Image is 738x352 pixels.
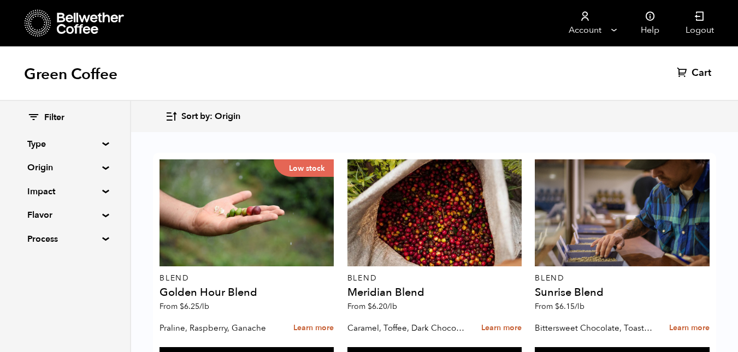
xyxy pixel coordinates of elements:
[347,275,522,282] p: Blend
[347,301,397,312] span: From
[555,301,585,312] bdi: 6.15
[692,67,711,80] span: Cart
[274,159,334,177] p: Low stock
[387,301,397,312] span: /lb
[160,159,334,266] a: Low stock
[160,275,334,282] p: Blend
[27,161,103,174] summary: Origin
[165,104,240,129] button: Sort by: Origin
[347,287,522,298] h4: Meridian Blend
[535,320,653,336] p: Bittersweet Chocolate, Toasted Marshmallow, Candied Orange, Praline
[535,287,709,298] h4: Sunrise Blend
[181,111,240,123] span: Sort by: Origin
[481,317,522,340] a: Learn more
[180,301,184,312] span: $
[368,301,397,312] bdi: 6.20
[555,301,559,312] span: $
[24,64,117,84] h1: Green Coffee
[368,301,372,312] span: $
[180,301,209,312] bdi: 6.25
[27,138,103,151] summary: Type
[677,67,714,80] a: Cart
[160,287,334,298] h4: Golden Hour Blend
[575,301,585,312] span: /lb
[160,301,209,312] span: From
[535,275,709,282] p: Blend
[347,320,466,336] p: Caramel, Toffee, Dark Chocolate
[27,208,103,222] summary: Flavor
[199,301,209,312] span: /lb
[44,112,64,124] span: Filter
[160,320,278,336] p: Praline, Raspberry, Ganache
[27,185,103,198] summary: Impact
[669,317,710,340] a: Learn more
[293,317,334,340] a: Learn more
[535,301,585,312] span: From
[27,232,103,246] summary: Process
